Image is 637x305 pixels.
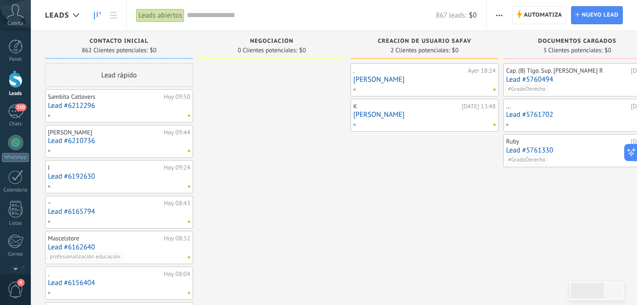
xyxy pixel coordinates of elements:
span: profesionalización educación [47,253,123,261]
div: . [48,270,161,278]
a: Lead #6165794 [48,208,190,216]
a: [PERSON_NAME] [353,111,496,119]
span: #GradoDerecho [506,85,548,94]
span: Negociación [250,38,294,45]
a: Lead #6156404 [48,279,190,287]
div: [PERSON_NAME] [48,129,161,136]
span: Nuevo lead [582,7,619,24]
span: Cuenta [8,20,23,27]
span: No hay nada asignado [188,292,190,294]
span: #GradoDerecho [506,156,548,164]
a: Automatiza [512,6,566,24]
div: ~ [48,200,161,207]
div: Panel [2,57,29,63]
span: 0 Clientes potenciales: [238,48,297,53]
span: No hay nada asignado [188,150,190,152]
div: Hoy 08:04 [164,270,190,278]
div: Hoy 08:43 [164,200,190,207]
span: $0 [605,48,611,53]
div: CREACIÓN DE USUARIO SAFAv [355,38,494,46]
span: 862 Clientes potenciales: [82,48,148,53]
a: Lead #6192630 [48,172,190,181]
div: Chats [2,121,29,127]
span: $0 [452,48,459,53]
span: No hay nada asignado [493,124,496,126]
div: Leads [2,91,29,97]
div: J [48,164,161,172]
span: No hay nada asignado [188,256,190,258]
a: Lead #6210736 [48,137,190,145]
span: Automatiza [524,7,562,24]
a: Lead #6162640 [48,243,190,251]
span: No hay nada asignado [188,185,190,188]
div: [DATE] 13:48 [462,103,496,110]
div: Calendario [2,187,29,193]
span: No hay nada asignado [188,220,190,223]
div: Hoy 08:32 [164,235,190,242]
span: 2 Clientes potenciales: [390,48,450,53]
div: . [353,67,465,75]
div: Mascelstore [48,235,161,242]
div: Sambita Catlovers [48,93,161,101]
span: No hay nada asignado [188,114,190,117]
span: No hay nada asignado [493,88,496,91]
div: Contacto inicial [50,38,188,46]
a: Nuevo lead [571,6,623,24]
span: $0 [150,48,157,53]
div: Correo [2,251,29,257]
div: Leads abiertos [136,9,185,22]
span: 350 [15,104,26,111]
div: Hoy 09:44 [164,129,190,136]
span: Contacto inicial [90,38,148,45]
div: Listas [2,220,29,227]
div: Cap. (B) Tlgo. Sup. [PERSON_NAME] R [506,67,628,75]
span: CREACIÓN DE USUARIO SAFAv [378,38,471,45]
div: Ruby [506,138,628,145]
div: Hoy 09:24 [164,164,190,172]
span: Leads [45,11,69,20]
a: Lead #6212296 [48,102,190,110]
div: Ayer 18:24 [468,67,496,75]
span: $0 [469,11,477,20]
div: Hoy 09:50 [164,93,190,101]
a: [PERSON_NAME] [353,76,496,84]
div: K [353,103,459,110]
span: DOCUMENTOS CARGADOS [538,38,617,45]
div: ... [506,103,628,110]
div: Lead rápido [45,63,193,87]
div: Negociación [203,38,341,46]
span: 867 leads: [436,11,467,20]
span: 3 Clientes potenciales: [543,48,602,53]
div: WhatsApp [2,153,29,162]
span: $0 [299,48,306,53]
span: 4 [17,279,25,286]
